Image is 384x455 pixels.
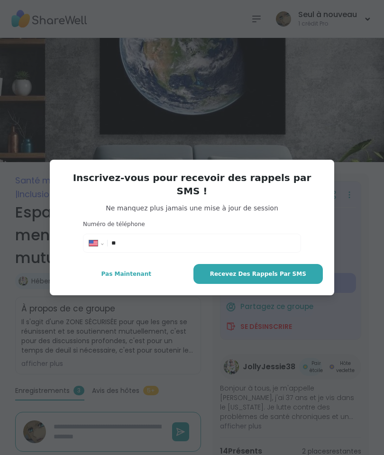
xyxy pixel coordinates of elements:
[210,271,306,277] font: Recevez des rappels par SMS
[101,271,151,277] font: Pas maintenant
[193,264,323,284] button: Recevez des rappels par SMS
[106,204,278,212] font: Ne manquez plus jamais une mise à jour de session
[83,221,145,227] font: Numéro de téléphone
[73,172,311,197] font: Inscrivez-vous pour recevoir des rappels par SMS !
[61,264,192,284] button: Pas maintenant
